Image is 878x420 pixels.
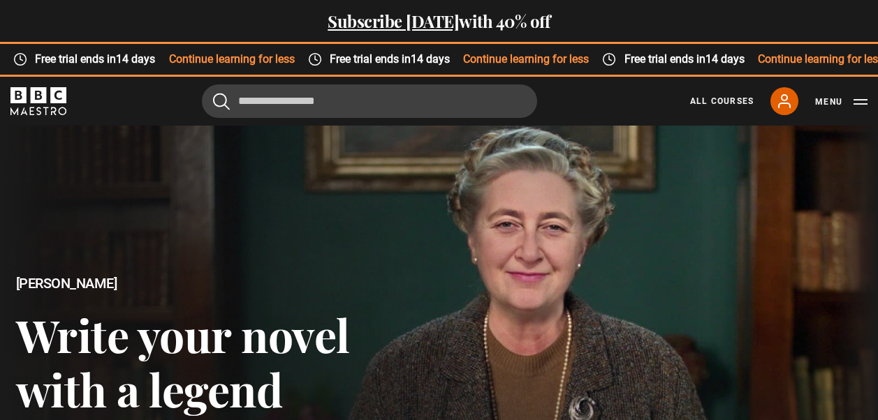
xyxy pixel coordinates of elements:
[705,52,744,66] time: 14 days
[16,276,439,292] h2: [PERSON_NAME]
[328,10,459,32] a: Subscribe [DATE]
[16,308,439,416] h3: Write your novel with a legend
[10,87,66,115] svg: BBC Maestro
[202,84,537,118] input: Search
[615,51,756,68] span: Free trial ends in
[410,52,449,66] time: 14 days
[116,52,155,66] time: 14 days
[213,92,230,110] button: Submit the search query
[815,95,868,109] button: Toggle navigation
[294,51,589,68] div: Continue learning for less
[321,51,462,68] span: Free trial ends in
[27,51,168,68] span: Free trial ends in
[690,95,754,107] a: All Courses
